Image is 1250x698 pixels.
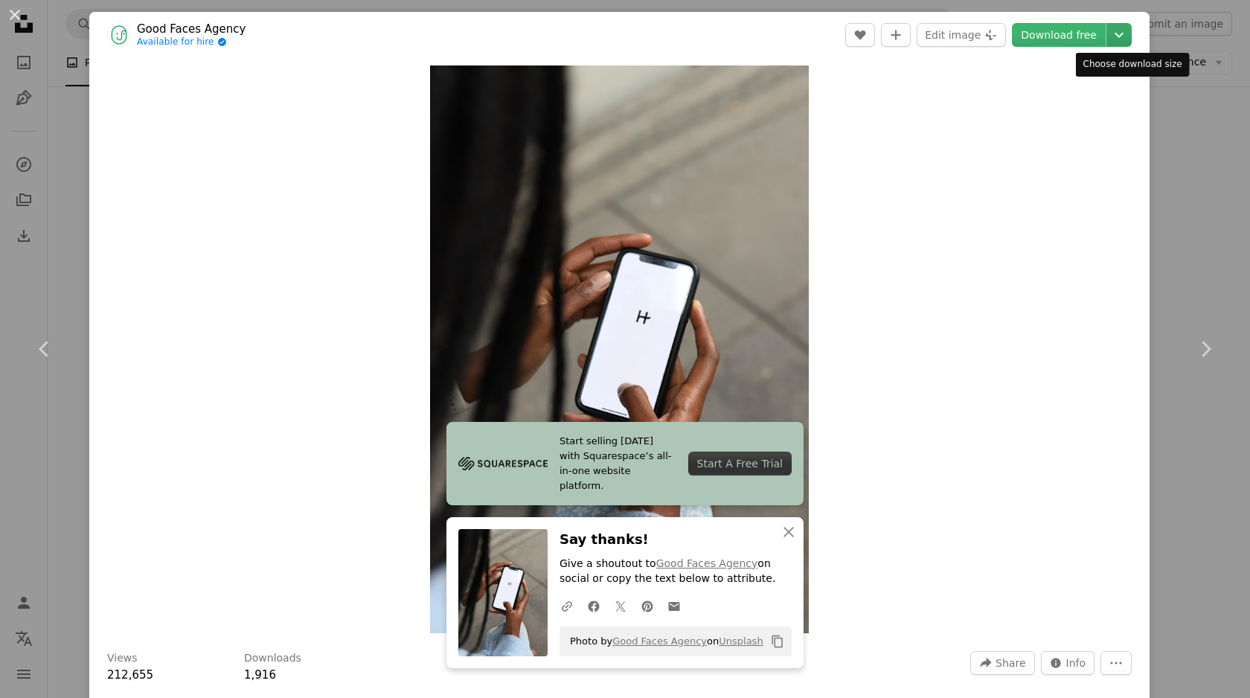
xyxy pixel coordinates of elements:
[430,65,809,633] img: a woman holding a cell phone with a h on the screen
[1076,53,1190,77] div: Choose download size
[881,23,911,47] button: Add to Collection
[580,591,607,621] a: Share on Facebook
[612,635,707,647] a: Good Faces Agency
[560,557,792,586] p: Give a shoutout to on social or copy the text below to attribute.
[560,529,792,551] h3: Say thanks!
[661,591,687,621] a: Share over email
[656,557,758,569] a: Good Faces Agency
[996,652,1025,674] span: Share
[458,452,548,475] img: file-1705255347840-230a6ab5bca9image
[688,452,792,476] div: Start A Free Trial
[970,651,1034,675] button: Share this image
[244,651,301,666] h3: Downloads
[765,629,790,654] button: Copy to clipboard
[137,22,246,36] a: Good Faces Agency
[446,422,804,505] a: Start selling [DATE] with Squarespace’s all-in-one website platform.Start A Free Trial
[1106,23,1132,47] button: Choose download size
[1100,651,1132,675] button: More Actions
[430,65,809,633] button: Zoom in on this image
[107,668,153,682] span: 212,655
[1161,278,1250,420] a: Next
[917,23,1006,47] button: Edit image
[1012,23,1106,47] a: Download free
[560,434,676,493] span: Start selling [DATE] with Squarespace’s all-in-one website platform.
[562,630,763,653] span: Photo by on
[244,668,276,682] span: 1,916
[845,23,875,47] button: Like
[137,36,246,48] a: Available for hire
[1041,651,1095,675] button: Stats about this image
[1066,652,1086,674] span: Info
[607,591,634,621] a: Share on Twitter
[719,635,763,647] a: Unsplash
[107,651,138,666] h3: Views
[107,23,131,47] img: Go to Good Faces Agency's profile
[634,591,661,621] a: Share on Pinterest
